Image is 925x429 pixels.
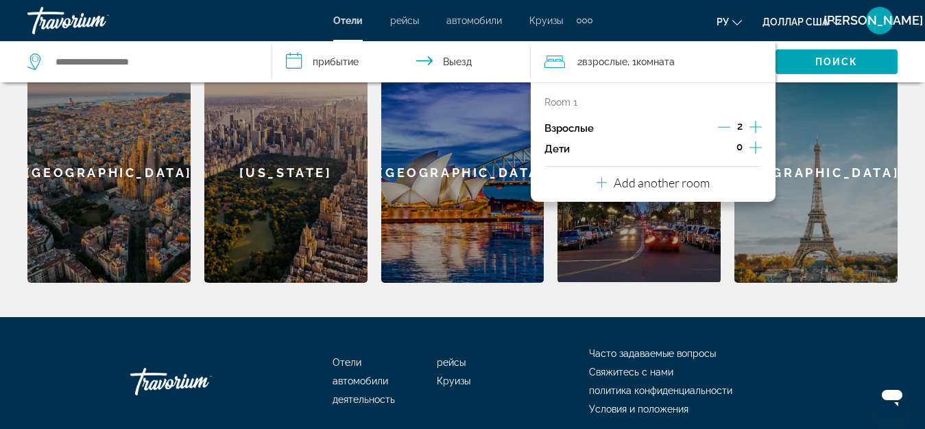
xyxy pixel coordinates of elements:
font: , 1 [627,56,636,67]
button: Изменить валюту [762,12,841,32]
font: 2 [577,56,582,67]
font: доллар США [762,16,828,27]
iframe: Кнопка запуска окна обмена сообщениями [870,374,914,418]
button: Increment adults [749,118,762,139]
span: 0 [736,141,743,152]
a: Часто задаваемые вопросы [589,348,716,359]
button: Меню пользователя [862,6,898,35]
button: Increment children [749,139,762,159]
a: Отели [333,15,363,26]
button: Дополнительные элементы навигации [577,10,592,32]
font: ру [717,16,729,27]
font: Комната [636,56,675,67]
span: 2 [737,121,743,132]
a: [GEOGRAPHIC_DATA] [27,63,191,283]
a: рейсы [390,15,419,26]
a: Условия и положения [589,404,688,415]
font: Поиск [815,56,858,67]
button: Даты заезда и выезда [272,41,531,82]
button: Decrement adults [718,120,730,137]
button: Поиск [776,49,898,74]
a: Круизы [529,15,563,26]
a: Отели [333,357,361,368]
a: [GEOGRAPHIC_DATA] [734,63,898,283]
a: Свяжитесь с нами [589,367,673,378]
a: [US_STATE] [204,63,368,283]
p: Взрослые [544,123,594,135]
a: Травориум [130,361,267,402]
font: Взрослые [582,56,627,67]
p: Дети [544,143,570,155]
a: автомобили [446,15,502,26]
a: рейсы [437,357,466,368]
button: Изменить язык [717,12,742,32]
a: политика конфиденциальности [589,385,732,396]
a: [GEOGRAPHIC_DATA] [381,63,544,283]
button: Путешественники: 2 взрослых, 0 детей [531,41,776,82]
a: автомобили [333,375,388,386]
p: Add another room [614,175,710,190]
a: Круизы [437,375,470,386]
a: деятельность [333,394,395,405]
button: Decrement children [717,141,730,157]
a: Травориум [27,3,165,38]
p: Room 1 [544,97,577,108]
button: Add another room [597,167,710,195]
